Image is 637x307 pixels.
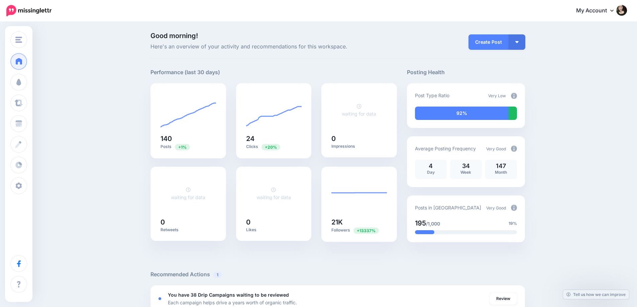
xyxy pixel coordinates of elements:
[468,34,509,50] a: Create Post
[161,227,216,233] p: Retweets
[150,68,220,76] h5: Performance (last 30 days)
[460,170,471,175] span: Week
[15,37,22,43] img: menu.png
[6,5,51,16] img: Missinglettr
[331,227,387,234] p: Followers
[246,135,302,142] h5: 24
[511,146,517,152] img: info-circle-grey.png
[407,68,525,76] h5: Posting Health
[331,144,387,149] p: Impressions
[486,146,506,151] span: Very Good
[246,219,302,225] h5: 0
[488,93,506,98] span: Very Low
[261,144,280,150] span: Previous period: 20
[213,272,222,278] span: 1
[415,145,476,152] p: Average Posting Frequency
[418,163,443,169] p: 4
[415,107,509,120] div: 92% of your posts in the last 30 days have been from Drip Campaigns
[331,219,387,225] h5: 21K
[509,107,517,120] div: 8% of your posts in the last 30 days were manually created (i.e. were not from Drip Campaigns or ...
[495,170,507,175] span: Month
[161,144,216,150] p: Posts
[563,290,629,299] a: Tell us how we can improve
[168,299,297,306] p: Each campaign helps drive a years worth of organic traffic.
[509,220,517,227] span: 19%
[150,42,397,51] span: Here's an overview of your activity and recommendations for this workspace.
[415,204,481,211] p: Posts in [GEOGRAPHIC_DATA]
[161,219,216,225] h5: 0
[150,270,525,279] h5: Recommended Actions
[168,292,289,298] b: You have 38 Drip Campaigns waiting to be reviewed
[426,221,440,226] span: /1,000
[158,297,161,300] div: <div class='status-dot small red margin-right'></div>Error
[161,135,216,142] h5: 140
[246,227,302,233] p: Likes
[353,227,379,234] span: Previous period: 156
[342,103,376,117] a: waiting for data
[415,230,434,234] div: 19% of your posts in the last 30 days have been from Drip Campaigns
[171,187,205,200] a: waiting for data
[489,163,514,169] p: 147
[175,144,190,150] span: Previous period: 139
[415,219,426,227] span: 195
[486,205,506,210] span: Very Good
[246,144,302,150] p: Clicks
[490,293,517,305] a: Review
[427,170,435,175] span: Day
[511,205,517,211] img: info-circle-grey.png
[150,32,198,40] span: Good morning!
[256,187,291,200] a: waiting for data
[415,92,449,99] p: Post Type Ratio
[511,93,517,99] img: info-circle-grey.png
[453,163,479,169] p: 34
[331,135,387,142] h5: 0
[569,3,627,19] a: My Account
[515,41,519,43] img: arrow-down-white.png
